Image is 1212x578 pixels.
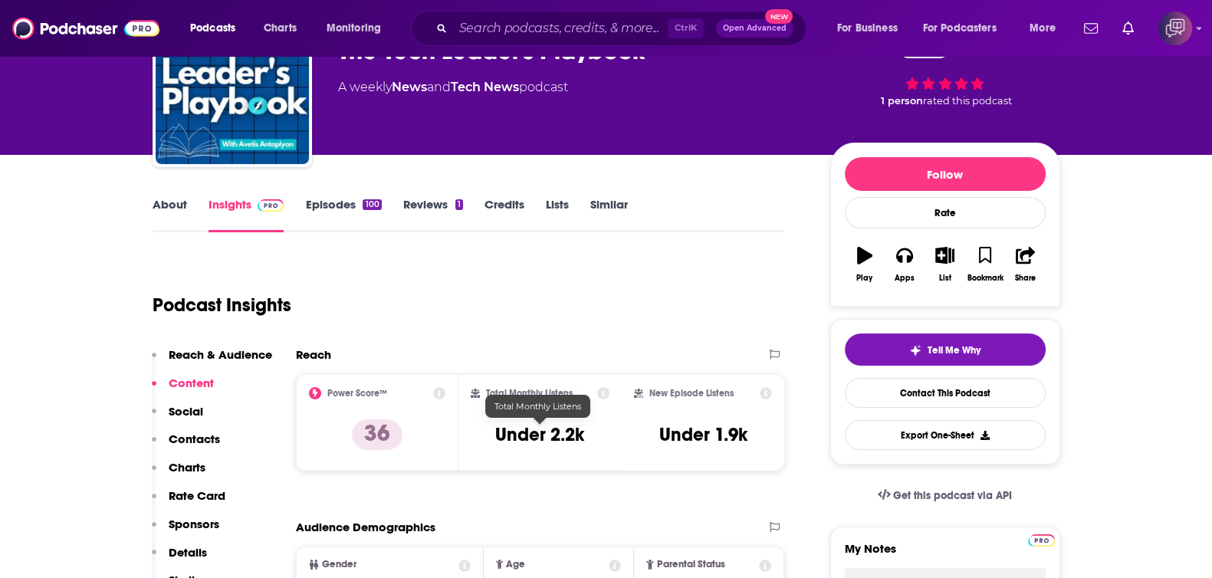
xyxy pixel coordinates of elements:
a: Show notifications dropdown [1116,15,1140,41]
span: Get this podcast via API [893,489,1012,502]
a: Tech News [451,80,519,94]
button: open menu [826,16,917,41]
p: Charts [169,460,205,475]
button: open menu [179,16,255,41]
p: Contacts [169,432,220,446]
h2: Audience Demographics [296,520,435,534]
p: Reach & Audience [169,347,272,362]
button: Content [152,376,214,404]
h3: Under 1.9k [659,423,747,446]
span: More [1030,18,1056,39]
span: Podcasts [190,18,235,39]
button: Play [845,237,885,292]
div: Search podcasts, credits, & more... [425,11,821,46]
span: Age [506,560,525,570]
a: Show notifications dropdown [1078,15,1104,41]
button: Follow [845,157,1046,191]
button: Charts [152,460,205,488]
span: Tell Me Why [928,344,980,356]
button: open menu [1019,16,1075,41]
a: Get this podcast via API [865,477,1025,514]
h2: Power Score™ [327,388,387,399]
img: User Profile [1158,11,1192,45]
span: For Podcasters [923,18,997,39]
span: Logged in as corioliscompany [1158,11,1192,45]
a: News [392,80,427,94]
a: Pro website [1028,532,1055,547]
span: Parental Status [657,560,725,570]
span: Gender [322,560,356,570]
label: My Notes [845,541,1046,568]
a: Contact This Podcast [845,378,1046,408]
button: Bookmark [965,237,1005,292]
h2: Total Monthly Listens [486,388,573,399]
span: Ctrl K [668,18,704,38]
button: open menu [913,16,1019,41]
button: Share [1005,237,1045,292]
p: Rate Card [169,488,225,503]
button: open menu [316,16,401,41]
button: Show profile menu [1158,11,1192,45]
div: Apps [895,274,915,283]
a: About [153,197,187,232]
p: Sponsors [169,517,219,531]
h3: Under 2.2k [495,423,584,446]
a: Charts [254,16,306,41]
p: Details [169,545,207,560]
a: Reviews1 [403,197,463,232]
div: Play [856,274,872,283]
h2: Reach [296,347,331,362]
input: Search podcasts, credits, & more... [453,16,668,41]
a: Similar [590,197,628,232]
div: A weekly podcast [338,78,568,97]
img: Podchaser Pro [258,199,284,212]
a: Episodes100 [305,197,381,232]
p: Social [169,404,203,419]
div: 100 [363,199,381,210]
button: Export One-Sheet [845,420,1046,450]
button: Rate Card [152,488,225,517]
p: Content [169,376,214,390]
span: 1 person [881,95,923,107]
span: Total Monthly Listens [494,401,581,412]
a: InsightsPodchaser Pro [209,197,284,232]
span: New [765,9,793,24]
img: The Tech Leader's Playbook [156,11,309,164]
a: Credits [484,197,524,232]
div: Rate [845,197,1046,228]
img: tell me why sparkle [909,344,921,356]
span: Charts [264,18,297,39]
div: Bookmark [967,274,1003,283]
div: 36 1 personrated this podcast [830,21,1060,117]
div: List [939,274,951,283]
p: 36 [352,419,402,450]
span: and [427,80,451,94]
img: Podchaser - Follow, Share and Rate Podcasts [12,14,159,43]
span: rated this podcast [923,95,1012,107]
button: Details [152,545,207,573]
button: List [925,237,964,292]
h2: New Episode Listens [649,388,734,399]
button: Contacts [152,432,220,460]
a: Lists [546,197,569,232]
button: tell me why sparkleTell Me Why [845,333,1046,366]
img: Podchaser Pro [1028,534,1055,547]
button: Apps [885,237,925,292]
span: Monitoring [327,18,381,39]
button: Reach & Audience [152,347,272,376]
div: Share [1015,274,1036,283]
button: Sponsors [152,517,219,545]
div: 1 [455,199,463,210]
span: For Business [837,18,898,39]
h1: Podcast Insights [153,294,291,317]
button: Open AdvancedNew [716,19,793,38]
span: Open Advanced [723,25,787,32]
button: Social [152,404,203,432]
